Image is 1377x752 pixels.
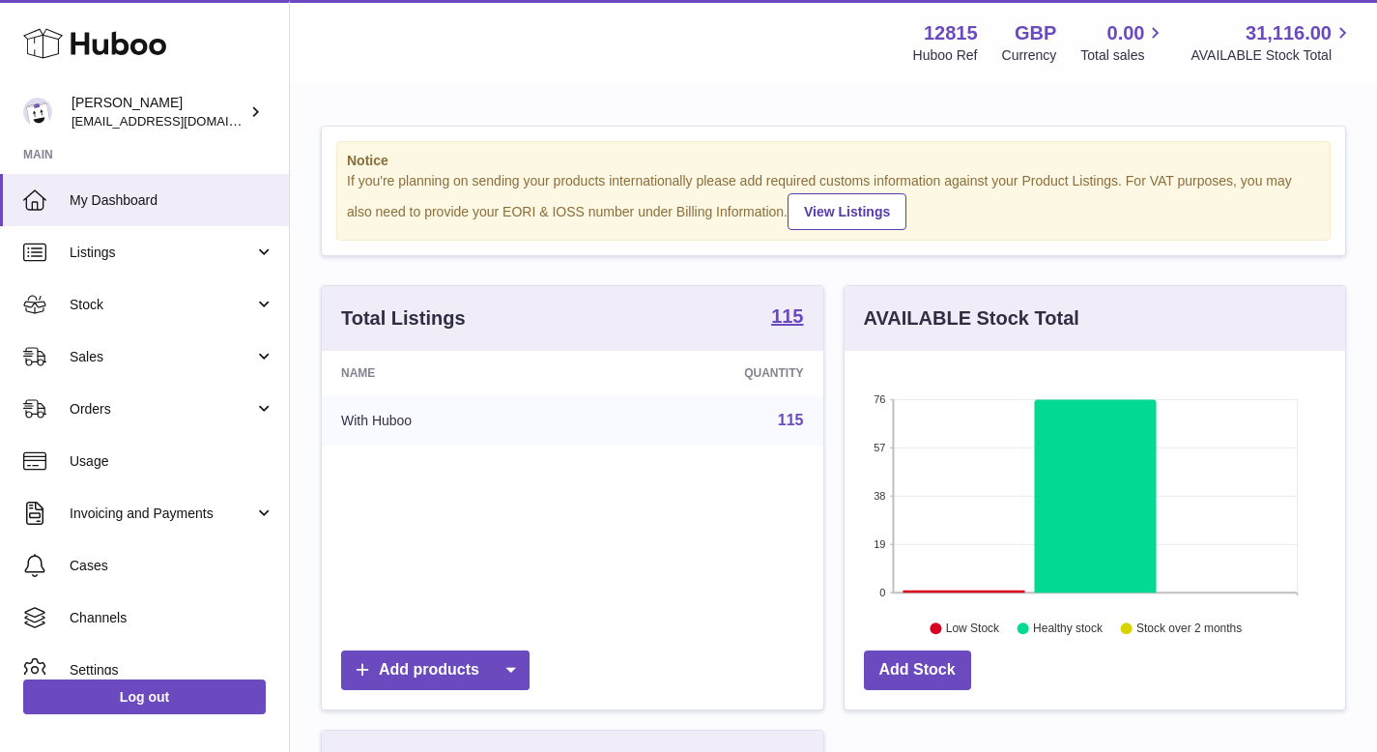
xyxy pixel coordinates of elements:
[70,661,274,680] span: Settings
[945,622,999,635] text: Low Stock
[341,305,466,332] h3: Total Listings
[1033,622,1104,635] text: Healthy stock
[70,348,254,366] span: Sales
[70,505,254,523] span: Invoicing and Payments
[347,152,1320,170] strong: Notice
[587,351,823,395] th: Quantity
[347,172,1320,230] div: If you're planning on sending your products internationally please add required customs informati...
[864,305,1079,332] h3: AVAILABLE Stock Total
[879,587,885,598] text: 0
[1080,46,1166,65] span: Total sales
[1080,20,1166,65] a: 0.00 Total sales
[23,98,52,127] img: shophawksclub@gmail.com
[1136,622,1242,635] text: Stock over 2 months
[778,412,804,428] a: 115
[72,94,245,130] div: [PERSON_NAME]
[70,609,274,627] span: Channels
[874,393,885,405] text: 76
[1015,20,1056,46] strong: GBP
[924,20,978,46] strong: 12815
[1246,20,1332,46] span: 31,116.00
[70,296,254,314] span: Stock
[864,651,971,690] a: Add Stock
[70,191,274,210] span: My Dashboard
[72,113,284,129] span: [EMAIL_ADDRESS][DOMAIN_NAME]
[874,538,885,550] text: 19
[913,46,978,65] div: Huboo Ref
[23,680,266,714] a: Log out
[70,400,254,419] span: Orders
[771,306,803,330] a: 115
[771,306,803,326] strong: 115
[788,193,906,230] a: View Listings
[1191,46,1354,65] span: AVAILABLE Stock Total
[70,557,274,575] span: Cases
[1191,20,1354,65] a: 31,116.00 AVAILABLE Stock Total
[874,442,885,453] text: 57
[70,452,274,471] span: Usage
[1002,46,1057,65] div: Currency
[1107,20,1145,46] span: 0.00
[874,490,885,502] text: 38
[322,351,587,395] th: Name
[70,244,254,262] span: Listings
[322,395,587,446] td: With Huboo
[341,651,530,690] a: Add products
